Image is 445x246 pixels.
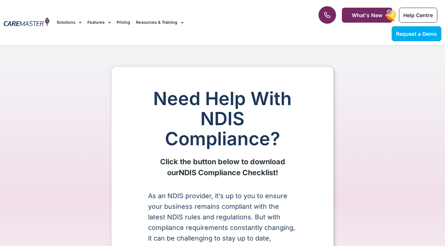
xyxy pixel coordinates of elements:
a: Pricing [117,10,130,35]
a: Features [87,10,111,35]
a: Help Centre [399,8,437,23]
b: NDIS Compliance Checklist! [179,168,278,177]
span: Help Centre [403,12,433,18]
a: Resources & Training [136,10,184,35]
img: CareMaster Logo [4,18,49,28]
a: What's New [342,8,392,23]
a: Solutions [57,10,82,35]
span: Request a Demo [396,31,437,37]
nav: Menu [57,10,284,35]
strong: Click the button below to download our [160,157,285,177]
a: Request a Demo [392,26,441,41]
span: Need Help With NDIS Compliance? [153,88,292,150]
span: What's New [352,12,382,18]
